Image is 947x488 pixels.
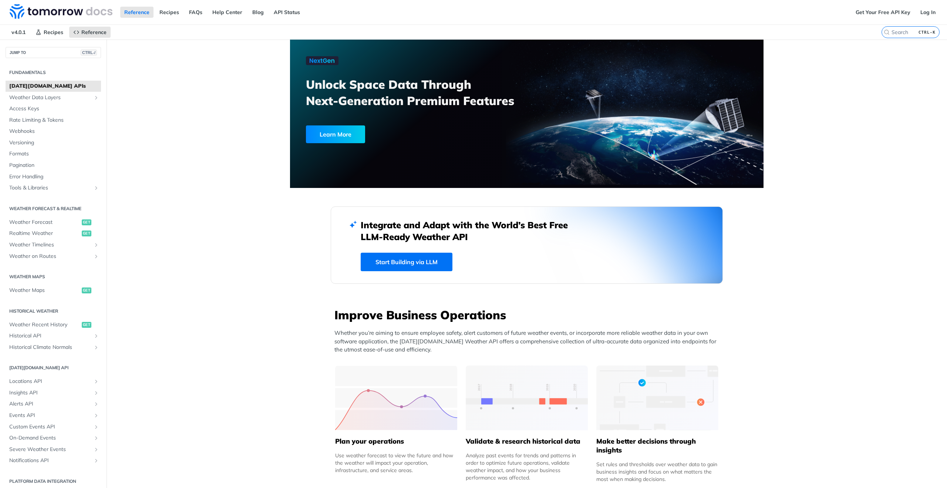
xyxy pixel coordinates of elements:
a: Help Center [208,7,246,18]
h2: Platform DATA integration [6,478,101,485]
a: Access Keys [6,103,101,114]
button: JUMP TOCTRL-/ [6,47,101,58]
a: Versioning [6,137,101,148]
img: 39565e8-group-4962x.svg [335,366,457,430]
a: [DATE][DOMAIN_NAME] APIs [6,81,101,92]
span: Custom Events API [9,423,91,431]
span: get [82,287,91,293]
img: NextGen [306,56,338,65]
span: Notifications API [9,457,91,464]
a: Learn More [306,125,489,143]
a: Weather TimelinesShow subpages for Weather Timelines [6,239,101,250]
button: Show subpages for Alerts API [93,401,99,407]
span: Weather Forecast [9,219,80,226]
span: Insights API [9,389,91,397]
span: Weather on Routes [9,253,91,260]
button: Show subpages for On-Demand Events [93,435,99,441]
a: Recipes [31,27,67,38]
h3: Improve Business Operations [334,307,723,323]
a: Events APIShow subpages for Events API [6,410,101,421]
button: Show subpages for Historical API [93,333,99,339]
a: Get Your Free API Key [852,7,914,18]
a: Blog [248,7,268,18]
span: Access Keys [9,105,99,112]
button: Show subpages for Events API [93,413,99,418]
span: get [82,230,91,236]
span: Reference [81,29,107,36]
span: Severe Weather Events [9,446,91,453]
a: FAQs [185,7,206,18]
span: Historical API [9,332,91,340]
span: Historical Climate Normals [9,344,91,351]
a: Severe Weather EventsShow subpages for Severe Weather Events [6,444,101,455]
a: Rate Limiting & Tokens [6,115,101,126]
h5: Make better decisions through insights [596,437,718,455]
a: Reference [69,27,111,38]
button: Show subpages for Tools & Libraries [93,185,99,191]
h2: [DATE][DOMAIN_NAME] API [6,364,101,371]
button: Show subpages for Historical Climate Normals [93,344,99,350]
a: On-Demand EventsShow subpages for On-Demand Events [6,433,101,444]
span: [DATE][DOMAIN_NAME] APIs [9,83,99,90]
a: API Status [270,7,304,18]
button: Show subpages for Notifications API [93,458,99,464]
span: get [82,322,91,328]
span: v4.0.1 [7,27,30,38]
button: Show subpages for Weather on Routes [93,253,99,259]
span: Recipes [44,29,63,36]
a: Tools & LibrariesShow subpages for Tools & Libraries [6,182,101,193]
a: Historical APIShow subpages for Historical API [6,330,101,341]
a: Notifications APIShow subpages for Notifications API [6,455,101,466]
svg: Search [884,29,890,35]
a: Error Handling [6,171,101,182]
span: Tools & Libraries [9,184,91,192]
a: Custom Events APIShow subpages for Custom Events API [6,421,101,433]
a: Reference [120,7,154,18]
a: Alerts APIShow subpages for Alerts API [6,398,101,410]
span: Weather Data Layers [9,94,91,101]
h2: Fundamentals [6,69,101,76]
a: Recipes [155,7,183,18]
button: Show subpages for Weather Timelines [93,242,99,248]
span: Alerts API [9,400,91,408]
button: Show subpages for Weather Data Layers [93,95,99,101]
div: Set rules and thresholds over weather data to gain business insights and focus on what matters th... [596,461,718,483]
a: Formats [6,148,101,159]
h3: Unlock Space Data Through Next-Generation Premium Features [306,76,535,109]
h2: Integrate and Adapt with the World’s Best Free LLM-Ready Weather API [361,219,579,243]
a: Weather Forecastget [6,217,101,228]
span: Formats [9,150,99,158]
a: Realtime Weatherget [6,228,101,239]
button: Show subpages for Locations API [93,378,99,384]
span: Weather Maps [9,287,80,294]
button: Show subpages for Custom Events API [93,424,99,430]
a: Insights APIShow subpages for Insights API [6,387,101,398]
span: Weather Recent History [9,321,80,329]
h2: Historical Weather [6,308,101,314]
a: Locations APIShow subpages for Locations API [6,376,101,387]
span: Rate Limiting & Tokens [9,117,99,124]
a: Historical Climate NormalsShow subpages for Historical Climate Normals [6,342,101,353]
a: Weather Recent Historyget [6,319,101,330]
span: Events API [9,412,91,419]
a: Weather Data LayersShow subpages for Weather Data Layers [6,92,101,103]
span: On-Demand Events [9,434,91,442]
span: Pagination [9,162,99,169]
span: get [82,219,91,225]
a: Log In [916,7,940,18]
a: Weather on RoutesShow subpages for Weather on Routes [6,251,101,262]
span: Locations API [9,378,91,385]
span: Versioning [9,139,99,147]
div: Learn More [306,125,365,143]
a: Webhooks [6,126,101,137]
h5: Validate & research historical data [466,437,588,446]
button: Show subpages for Severe Weather Events [93,447,99,452]
span: Realtime Weather [9,230,80,237]
h2: Weather Forecast & realtime [6,205,101,212]
span: Weather Timelines [9,241,91,249]
span: Webhooks [9,128,99,135]
p: Whether you’re aiming to ensure employee safety, alert customers of future weather events, or inc... [334,329,723,354]
img: 13d7ca0-group-496-2.svg [466,366,588,430]
h5: Plan your operations [335,437,457,446]
a: Pagination [6,160,101,171]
